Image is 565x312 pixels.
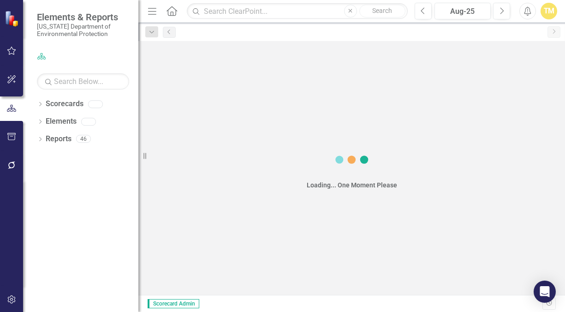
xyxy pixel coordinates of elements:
[307,180,397,190] div: Loading... One Moment Please
[438,6,488,17] div: Aug-25
[5,11,21,27] img: ClearPoint Strategy
[534,281,556,303] div: Open Intercom Messenger
[46,134,71,144] a: Reports
[372,7,392,14] span: Search
[541,3,557,19] button: TM
[76,135,91,143] div: 46
[434,3,491,19] button: Aug-25
[46,116,77,127] a: Elements
[46,99,83,109] a: Scorecards
[37,12,129,23] span: Elements & Reports
[359,5,405,18] button: Search
[148,299,199,308] span: Scorecard Admin
[37,73,129,90] input: Search Below...
[187,3,407,19] input: Search ClearPoint...
[37,23,129,38] small: [US_STATE] Department of Environmental Protection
